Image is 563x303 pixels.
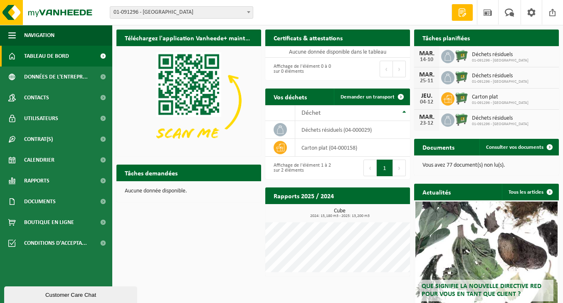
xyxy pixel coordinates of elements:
[377,160,393,176] button: 1
[486,145,543,150] span: Consulter vos documents
[422,283,541,298] span: Que signifie la nouvelle directive RED pour vous en tant que client ?
[24,87,49,108] span: Contacts
[472,115,528,122] span: Déchets résiduels
[24,129,53,150] span: Contrat(s)
[24,25,54,46] span: Navigation
[338,204,409,220] a: Consulter les rapports
[24,67,88,87] span: Données de l'entrepr...
[24,212,74,233] span: Boutique en ligne
[418,93,435,99] div: JEU.
[393,160,406,176] button: Next
[269,214,410,218] span: 2024: 15,180 m3 - 2025: 13,200 m3
[295,139,410,157] td: carton plat (04-000158)
[472,101,528,106] span: 01-091296 - [GEOGRAPHIC_DATA]
[24,108,58,129] span: Utilisateurs
[24,191,56,212] span: Documents
[418,71,435,78] div: MAR.
[472,52,528,58] span: Déchets résiduels
[418,50,435,57] div: MAR.
[418,99,435,105] div: 04-12
[472,58,528,63] span: 01-091296 - [GEOGRAPHIC_DATA]
[265,46,410,58] td: Aucune donnée disponible dans le tableau
[454,70,469,84] img: WB-0660-HPE-GN-01
[454,49,469,63] img: WB-0660-HPE-GN-01
[269,208,410,218] h3: Cube
[24,46,69,67] span: Tableau de bord
[341,94,395,100] span: Demander un transport
[418,78,435,84] div: 25-11
[418,114,435,121] div: MAR.
[414,184,459,200] h2: Actualités
[393,61,406,77] button: Next
[414,30,478,46] h2: Tâches planifiées
[472,122,528,127] span: 01-091296 - [GEOGRAPHIC_DATA]
[269,60,333,78] div: Affichage de l'élément 0 à 0 sur 0 éléments
[363,160,377,176] button: Previous
[472,73,528,79] span: Déchets résiduels
[4,285,139,303] iframe: chat widget
[24,233,87,254] span: Conditions d'accepta...
[472,94,528,101] span: Carton plat
[301,110,321,116] span: Déchet
[265,89,315,105] h2: Vos déchets
[125,188,253,194] p: Aucune donnée disponible.
[116,165,186,181] h2: Tâches demandées
[265,30,351,46] h2: Certificats & attestations
[110,6,253,19] span: 01-091296 - ÉCOLE DU SACRÉ COEUR - RICHEBOURG
[454,112,469,126] img: WB-0660-HPE-GN-01
[334,89,409,105] a: Demander un transport
[418,121,435,126] div: 23-12
[502,184,558,200] a: Tous les articles
[380,61,393,77] button: Previous
[472,79,528,84] span: 01-091296 - [GEOGRAPHIC_DATA]
[479,139,558,155] a: Consulter vos documents
[116,46,261,155] img: Download de VHEPlus App
[422,163,551,168] p: Vous avez 77 document(s) non lu(s).
[454,91,469,105] img: WB-0660-HPE-GN-01
[265,187,342,204] h2: Rapports 2025 / 2024
[418,57,435,63] div: 14-10
[110,7,253,18] span: 01-091296 - ÉCOLE DU SACRÉ COEUR - RICHEBOURG
[116,30,261,46] h2: Téléchargez l'application Vanheede+ maintenant!
[295,121,410,139] td: déchets résiduels (04-000029)
[24,150,54,170] span: Calendrier
[269,159,333,177] div: Affichage de l'élément 1 à 2 sur 2 éléments
[414,139,463,155] h2: Documents
[24,170,49,191] span: Rapports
